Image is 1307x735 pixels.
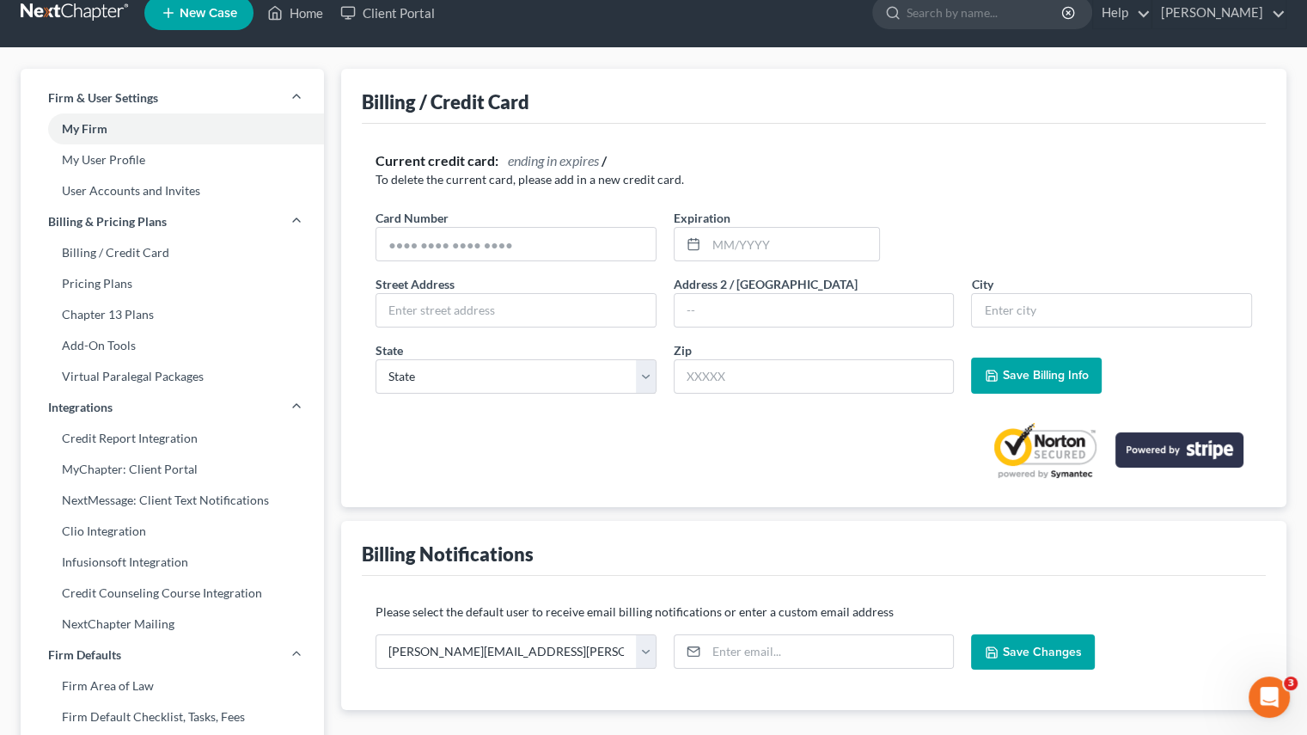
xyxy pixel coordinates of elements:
[362,542,534,567] div: Billing Notifications
[21,701,324,732] a: Firm Default Checklist, Tasks, Fees
[48,89,158,107] span: Firm & User Settings
[674,211,730,225] span: Expiration
[1115,432,1243,468] img: stripe-logo-2a7f7e6ca78b8645494d24e0ce0d7884cb2b23f96b22fa3b73b5b9e177486001.png
[376,152,498,168] strong: Current credit card:
[180,7,237,20] span: New Case
[706,228,879,260] input: MM/YYYY
[988,421,1102,480] a: Norton Secured privacy certification
[972,294,1251,327] input: Enter city
[559,152,599,168] span: expires
[21,547,324,578] a: Infusionsoft Integration
[1002,645,1081,659] span: Save Changes
[21,144,324,175] a: My User Profile
[376,277,455,291] span: Street Address
[376,171,1252,188] p: To delete the current card, please add in a new credit card.
[21,640,324,671] a: Firm Defaults
[21,113,324,144] a: My Firm
[376,603,1252,621] p: Please select the default user to receive email billing notifications or enter a custom email add...
[21,299,324,330] a: Chapter 13 Plans
[971,277,992,291] span: City
[675,294,954,327] input: --
[674,277,858,291] span: Address 2 / [GEOGRAPHIC_DATA]
[21,671,324,701] a: Firm Area of Law
[21,330,324,361] a: Add-On Tools
[48,399,113,416] span: Integrations
[988,421,1102,480] img: Powered by Symantec
[21,361,324,392] a: Virtual Paralegal Packages
[21,423,324,454] a: Credit Report Integration
[48,646,121,664] span: Firm Defaults
[21,175,324,206] a: User Accounts and Invites
[21,392,324,423] a: Integrations
[971,358,1102,394] button: Save Billing Info
[674,343,692,358] span: Zip
[376,211,449,225] span: Card Number
[21,237,324,268] a: Billing / Credit Card
[21,485,324,516] a: NextMessage: Client Text Notifications
[21,578,324,609] a: Credit Counseling Course Integration
[21,609,324,640] a: NextChapter Mailing
[971,634,1095,671] button: Save Changes
[706,635,954,668] input: Enter email...
[376,228,656,260] input: ●●●● ●●●● ●●●● ●●●●
[21,206,324,237] a: Billing & Pricing Plans
[1284,677,1298,690] span: 3
[602,152,607,168] strong: /
[21,516,324,547] a: Clio Integration
[362,89,529,114] div: Billing / Credit Card
[48,213,167,230] span: Billing & Pricing Plans
[376,294,656,327] input: Enter street address
[1002,368,1088,383] span: Save Billing Info
[674,359,955,394] input: XXXXX
[508,152,557,168] span: ending in
[21,83,324,113] a: Firm & User Settings
[376,343,403,358] span: State
[1249,677,1290,718] iframe: Intercom live chat
[21,268,324,299] a: Pricing Plans
[21,454,324,485] a: MyChapter: Client Portal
